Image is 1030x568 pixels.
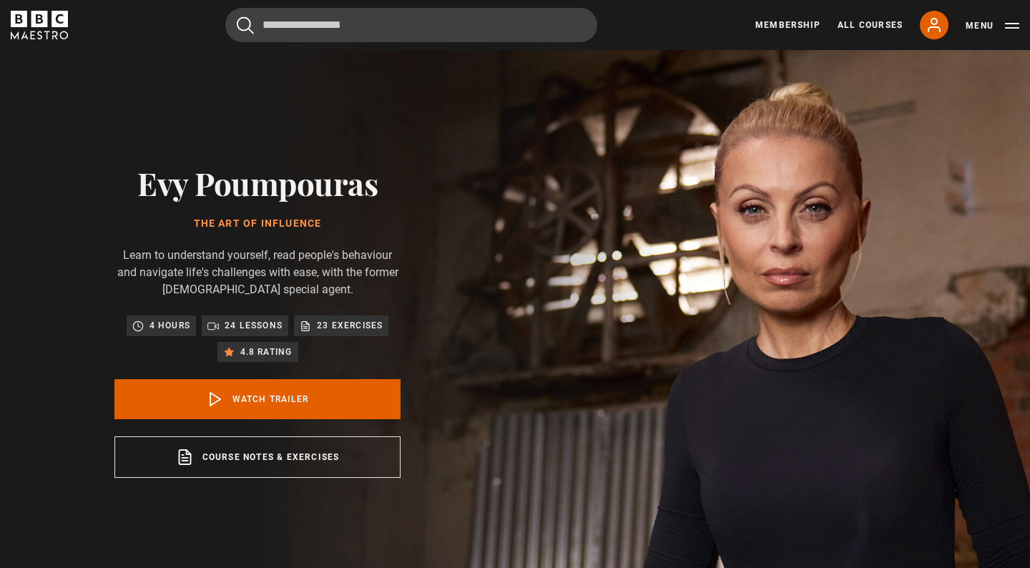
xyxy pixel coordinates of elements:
a: Membership [755,19,820,31]
svg: BBC Maestro [11,11,68,39]
button: Submit the search query [237,16,254,34]
input: Search [225,8,597,42]
p: Learn to understand yourself, read people's behaviour and navigate life's challenges with ease, w... [114,247,401,298]
a: Watch Trailer [114,379,401,419]
h1: The Art of Influence [114,218,401,230]
h2: Evy Poumpouras [114,165,401,201]
a: All Courses [838,19,903,31]
p: 24 lessons [225,318,283,333]
button: Toggle navigation [966,19,1019,33]
p: 4 hours [149,318,190,333]
p: 4.8 rating [240,345,293,359]
a: Course notes & exercises [114,436,401,478]
p: 23 exercises [317,318,383,333]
